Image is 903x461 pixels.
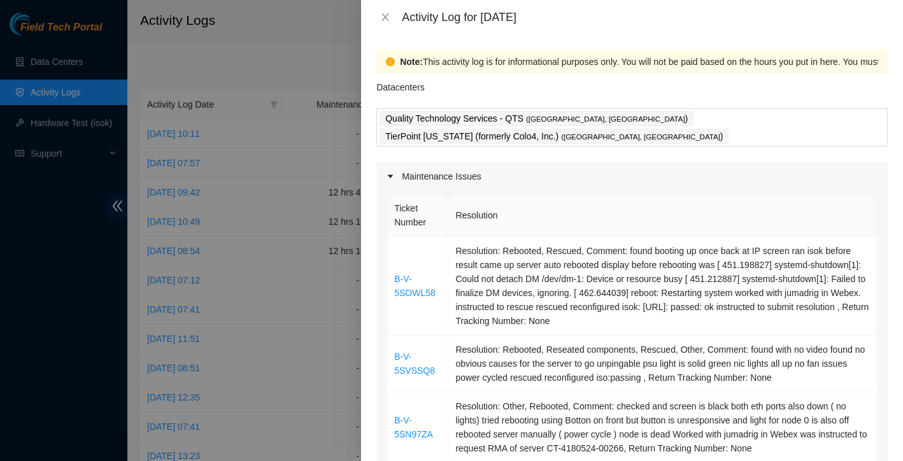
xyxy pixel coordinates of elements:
[385,111,688,126] p: Quality Technology Services - QTS )
[448,194,878,237] th: Resolution
[394,351,435,376] a: B-V-5SVSSQ8
[386,57,395,66] span: exclamation-circle
[448,336,878,392] td: Resolution: Rebooted, Reseated components, Rescued, Other, Comment: found with no video found no ...
[402,10,888,24] div: Activity Log for [DATE]
[376,11,394,24] button: Close
[394,415,433,439] a: B-V-5SN97ZA
[385,129,723,144] p: TierPoint [US_STATE] (formerly Colo4, Inc.) )
[387,194,448,237] th: Ticket Number
[380,12,390,22] span: close
[387,173,394,180] span: caret-right
[376,162,888,191] div: Maintenance Issues
[394,274,436,298] a: B-V-5SOWL58
[376,74,424,94] p: Datacenters
[526,115,685,123] span: ( [GEOGRAPHIC_DATA], [GEOGRAPHIC_DATA]
[448,237,878,336] td: Resolution: Rebooted, Rescued, Comment: found booting up once back at IP screen ran isok before r...
[400,55,423,69] strong: Note:
[561,133,720,141] span: ( [GEOGRAPHIC_DATA], [GEOGRAPHIC_DATA]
